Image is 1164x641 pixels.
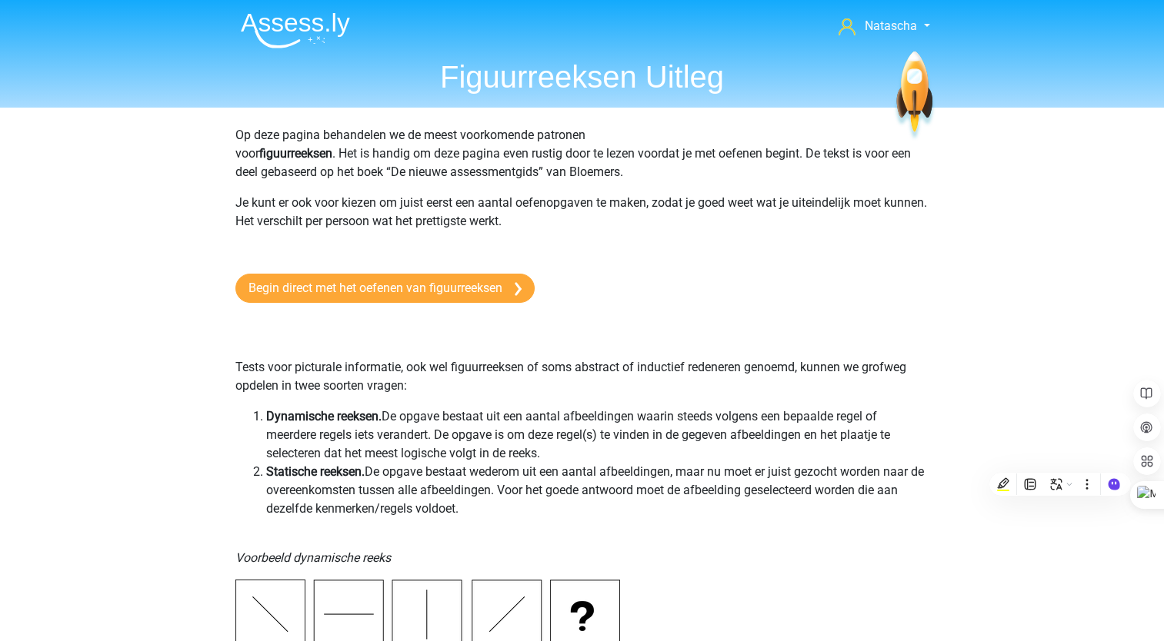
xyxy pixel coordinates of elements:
[266,407,929,463] li: De opgave bestaat uit een aantal afbeeldingen waarin steeds volgens een bepaalde regel of meerder...
[235,321,929,395] p: Tests voor picturale informatie, ook wel figuurreeksen of soms abstract of inductief redeneren ge...
[865,18,917,33] span: Natascha
[266,409,382,423] b: Dynamische reeksen.
[228,58,936,95] h1: Figuurreeksen Uitleg
[515,282,522,296] img: arrow-right.e5bd35279c78.svg
[832,17,936,35] a: Natascha
[266,464,365,479] b: Statische reeksen.
[235,126,929,181] p: Op deze pagina behandelen we de meest voorkomende patronen voor . Het is handig om deze pagina ev...
[241,12,350,48] img: Assessly
[235,274,535,303] a: Begin direct met het oefenen van figuurreeksen
[266,463,929,518] li: De opgave bestaat wederom uit een aantal afbeeldingen, maar nu moet er juist gezocht worden naar ...
[259,146,332,161] b: figuurreeksen
[235,194,929,249] p: Je kunt er ook voor kiezen om juist eerst een aantal oefenopgaven te maken, zodat je goed weet wa...
[893,51,936,141] img: spaceship.7d73109d6933.svg
[235,550,391,565] i: Voorbeeld dynamische reeks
